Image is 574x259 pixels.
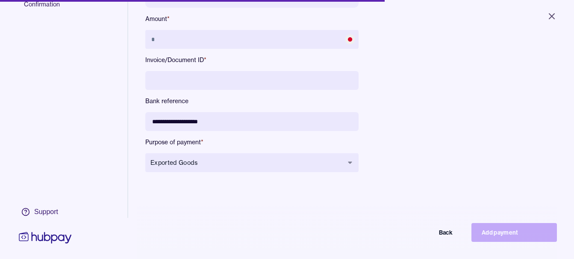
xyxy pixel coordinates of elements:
label: Bank reference [145,97,359,105]
a: Support [17,203,74,221]
div: Support [34,207,58,217]
span: Exported Goods [150,158,343,167]
button: Close [536,7,567,26]
label: Purpose of payment [145,138,359,146]
button: Back [377,223,463,242]
label: Amount [145,15,359,23]
label: Invoice/Document ID [145,56,359,64]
